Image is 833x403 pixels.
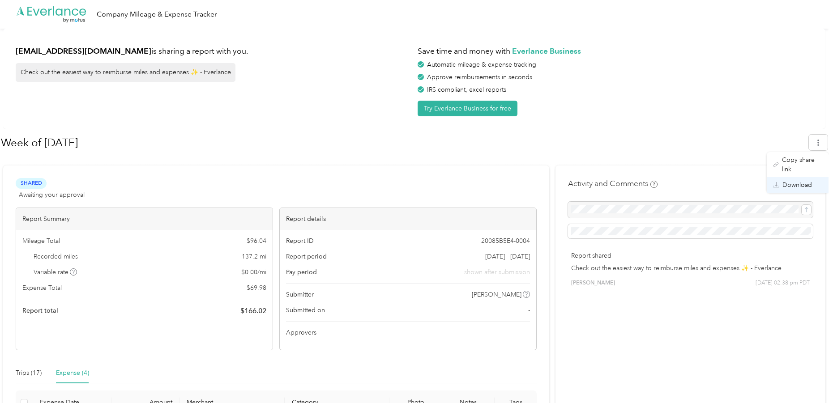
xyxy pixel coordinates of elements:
p: Check out the easiest way to reimburse miles and expenses ✨ - Everlance [571,263,810,273]
div: Company Mileage & Expense Tracker [97,9,217,20]
span: Awaiting your approval [19,190,85,199]
strong: [EMAIL_ADDRESS][DOMAIN_NAME] [16,46,151,55]
span: Shared [16,178,47,188]
span: Pay period [286,267,317,277]
span: Submitted on [286,305,325,315]
span: Submitter [286,290,314,299]
span: $ 166.02 [240,305,266,316]
p: Report shared [571,251,810,260]
span: $ 96.04 [247,236,266,246]
span: [DATE] - [DATE] [485,252,530,261]
div: Expense (4) [56,368,89,378]
span: Copy share link [782,155,822,174]
span: Report total [22,306,58,315]
span: IRS compliant, excel reports [427,86,506,93]
span: [PERSON_NAME] [472,290,521,299]
span: Automatic mileage & expense tracking [427,61,536,68]
span: Variable rate [34,267,77,277]
span: $ 69.98 [247,283,266,293]
div: Report details [280,208,536,230]
h1: is sharing a report with you. [16,46,411,57]
span: - [528,305,530,315]
div: Report Summary [16,208,273,230]
span: Approvers [286,328,316,337]
span: Recorded miles [34,252,78,261]
span: Approve reimbursements in seconds [427,73,532,81]
span: [PERSON_NAME] [571,279,615,287]
span: 137.2 mi [242,252,266,261]
span: Report period [286,252,327,261]
span: Report ID [286,236,314,246]
h1: Week of September 22 2025 [1,132,803,153]
h4: Activity and Comments [568,178,658,189]
span: [DATE] 02:38 pm PDT [756,279,810,287]
span: Expense Total [22,283,62,293]
span: Download [782,180,812,190]
span: 20085B5E4-0004 [481,236,530,246]
span: Mileage Total [22,236,60,246]
button: Try Everlance Business for free [418,101,517,116]
strong: Everlance Business [512,46,581,55]
div: Check out the easiest way to reimburse miles and expenses ✨ - Everlance [16,63,235,82]
span: shown after submission [464,267,530,277]
div: Trips (17) [16,368,42,378]
span: $ 0.00 / mi [241,267,266,277]
h1: Save time and money with [418,46,813,57]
